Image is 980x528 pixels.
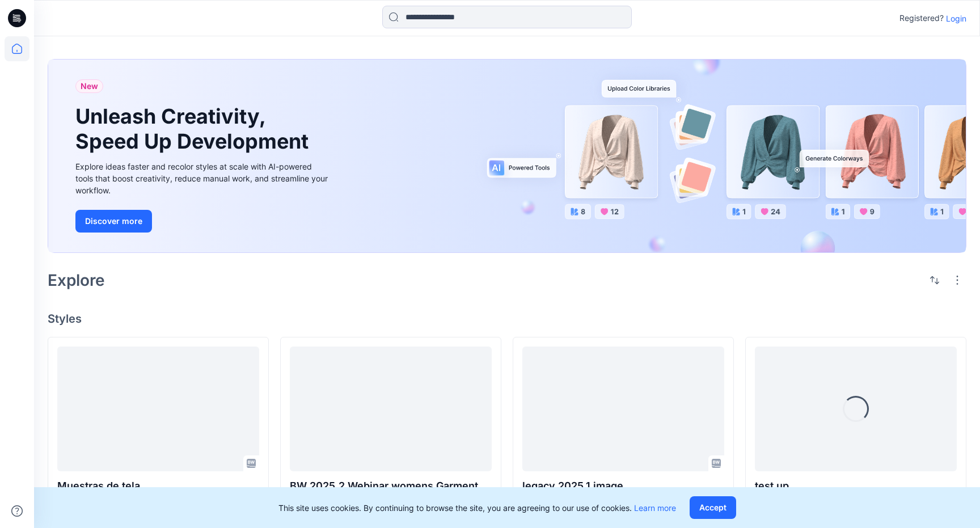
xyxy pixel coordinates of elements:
a: Learn more [634,503,676,513]
div: Explore ideas faster and recolor styles at scale with AI-powered tools that boost creativity, red... [75,160,331,196]
p: BW 2025.2 Webinar womens Garment [290,478,492,494]
h2: Explore [48,271,105,289]
p: Registered? [899,11,944,25]
p: This site uses cookies. By continuing to browse the site, you are agreeing to our use of cookies. [278,502,676,514]
h4: Styles [48,312,966,326]
p: test up [755,478,957,494]
a: Discover more [75,210,331,233]
p: legacy 2025.1 image [522,478,724,494]
p: Login [946,12,966,24]
button: Discover more [75,210,152,233]
button: Accept [690,496,736,519]
p: Muestras de tela [57,478,259,494]
span: New [81,79,98,93]
h1: Unleash Creativity, Speed Up Development [75,104,314,153]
